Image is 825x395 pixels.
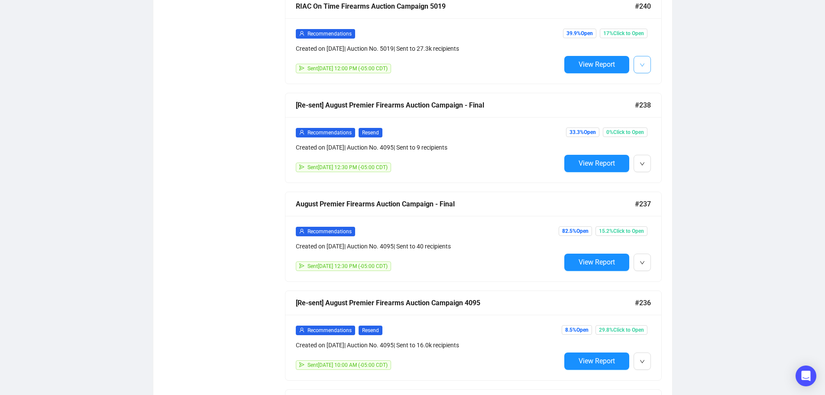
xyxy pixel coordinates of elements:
[299,164,304,170] span: send
[635,1,651,12] span: #240
[296,340,561,350] div: Created on [DATE] | Auction No. 4095 | Sent to 16.0k recipients
[559,226,592,236] span: 82.5% Open
[299,31,304,36] span: user
[296,297,635,308] div: [Re-sent] August Premier Firearms Auction Campaign 4095
[564,254,629,271] button: View Report
[595,325,647,335] span: 29.8% Click to Open
[307,130,352,136] span: Recommendations
[307,164,388,170] span: Sent [DATE] 12:30 PM (-05:00 CDT)
[640,359,645,364] span: down
[564,353,629,370] button: View Report
[285,93,662,183] a: [Re-sent] August Premier Firearms Auction Campaign - Final#238userRecommendationsResendCreated on...
[600,29,647,38] span: 17% Click to Open
[285,291,662,381] a: [Re-sent] August Premier Firearms Auction Campaign 4095#236userRecommendationsResendCreated on [D...
[307,327,352,333] span: Recommendations
[307,229,352,235] span: Recommendations
[579,258,615,266] span: View Report
[307,362,388,368] span: Sent [DATE] 10:00 AM (-05:00 CDT)
[579,159,615,167] span: View Report
[640,161,645,166] span: down
[296,100,635,111] div: [Re-sent] August Premier Firearms Auction Campaign - Final
[595,226,647,236] span: 15.2% Click to Open
[307,31,352,37] span: Recommendations
[563,29,596,38] span: 39.9% Open
[562,325,592,335] span: 8.5% Open
[307,263,388,269] span: Sent [DATE] 12:30 PM (-05:00 CDT)
[579,60,615,69] span: View Report
[299,65,304,71] span: send
[299,263,304,268] span: send
[299,229,304,234] span: user
[359,326,382,335] span: Resend
[296,1,635,12] div: RIAC On Time Firearms Auction Campaign 5019
[635,199,651,209] span: #237
[640,62,645,68] span: down
[796,366,816,386] div: Open Intercom Messenger
[307,65,388,72] span: Sent [DATE] 12:00 PM (-05:00 CDT)
[564,155,629,172] button: View Report
[299,362,304,367] span: send
[296,242,561,251] div: Created on [DATE] | Auction No. 4095 | Sent to 40 recipients
[635,297,651,308] span: #236
[359,128,382,137] span: Resend
[299,327,304,333] span: user
[640,260,645,265] span: down
[603,127,647,137] span: 0% Click to Open
[564,56,629,73] button: View Report
[296,199,635,209] div: August Premier Firearms Auction Campaign - Final
[296,44,561,53] div: Created on [DATE] | Auction No. 5019 | Sent to 27.3k recipients
[299,130,304,135] span: user
[566,127,599,137] span: 33.3% Open
[579,357,615,365] span: View Report
[285,192,662,282] a: August Premier Firearms Auction Campaign - Final#237userRecommendationsCreated on [DATE]| Auction...
[296,143,561,152] div: Created on [DATE] | Auction No. 4095 | Sent to 9 recipients
[635,100,651,111] span: #238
